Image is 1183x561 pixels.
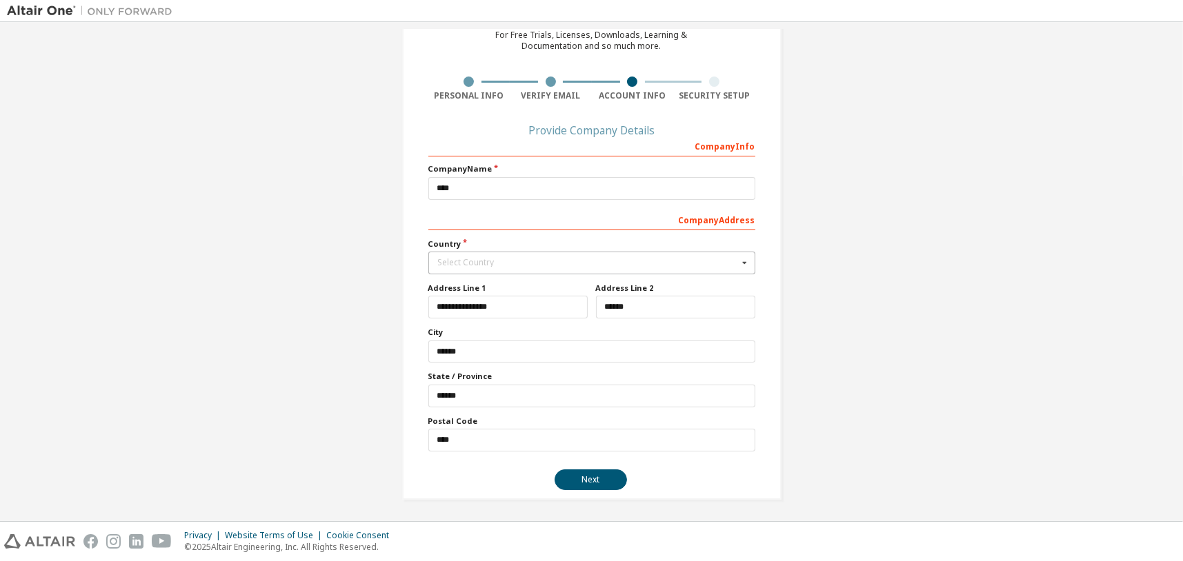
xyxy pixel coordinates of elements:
div: Privacy [184,530,225,541]
div: For Free Trials, Licenses, Downloads, Learning & Documentation and so much more. [496,30,688,52]
img: facebook.svg [83,534,98,549]
div: Personal Info [428,90,510,101]
div: Company Info [428,134,755,156]
label: State / Province [428,371,755,382]
div: Website Terms of Use [225,530,326,541]
label: Country [428,238,755,249]
label: Address Line 2 [596,283,755,294]
div: Company Address [428,208,755,230]
label: Postal Code [428,416,755,427]
div: Security Setup [673,90,755,101]
img: youtube.svg [152,534,172,549]
img: linkedin.svg [129,534,143,549]
img: Altair One [7,4,179,18]
div: Select Country [438,258,738,267]
label: Company Name [428,163,755,174]
div: Cookie Consent [326,530,397,541]
label: Address Line 1 [428,283,588,294]
label: City [428,327,755,338]
p: © 2025 Altair Engineering, Inc. All Rights Reserved. [184,541,397,553]
div: Account Info [592,90,674,101]
div: Provide Company Details [428,126,755,134]
div: Verify Email [510,90,592,101]
button: Next [555,469,627,490]
img: altair_logo.svg [4,534,75,549]
img: instagram.svg [106,534,121,549]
